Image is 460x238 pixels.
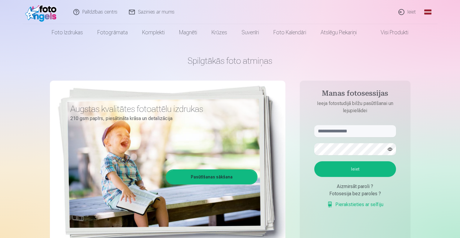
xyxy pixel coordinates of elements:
a: Fotogrāmata [90,24,135,41]
div: Aizmirsāt paroli ? [314,183,396,190]
button: Ieiet [314,161,396,177]
a: Suvenīri [234,24,266,41]
a: Krūzes [204,24,234,41]
p: 210 gsm papīrs, piesātināta krāsa un detalizācija [70,114,253,123]
a: Pasūtīšanas sākšana [167,170,257,184]
div: Fotosesija bez paroles ? [314,190,396,197]
a: Komplekti [135,24,172,41]
a: Visi produkti [364,24,416,41]
h4: Manas fotosessijas [308,89,402,100]
a: Foto kalendāri [266,24,313,41]
h3: Augstas kvalitātes fotoattēlu izdrukas [70,104,253,114]
a: Pierakstieties ar selfiju [327,201,383,208]
a: Magnēti [172,24,204,41]
p: Ieeja fotostudijā bilžu pasūtīšanai un lejupielādei [308,100,402,114]
h1: Spilgtākās foto atmiņas [50,55,410,66]
a: Foto izdrukas [44,24,90,41]
a: Atslēgu piekariņi [313,24,364,41]
img: /fa1 [25,2,60,22]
